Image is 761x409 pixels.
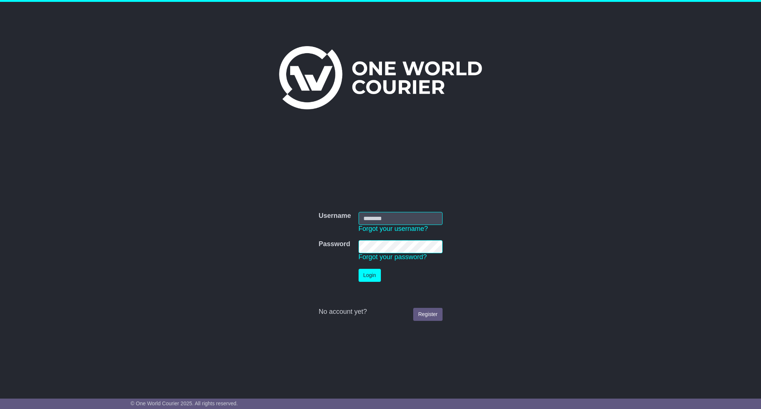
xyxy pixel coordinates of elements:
div: No account yet? [318,308,442,316]
span: © One World Courier 2025. All rights reserved. [130,400,238,406]
a: Forgot your password? [359,253,427,261]
label: Username [318,212,351,220]
label: Password [318,240,350,248]
button: Login [359,269,381,282]
a: Register [413,308,442,321]
a: Forgot your username? [359,225,428,232]
img: One World [279,46,482,109]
